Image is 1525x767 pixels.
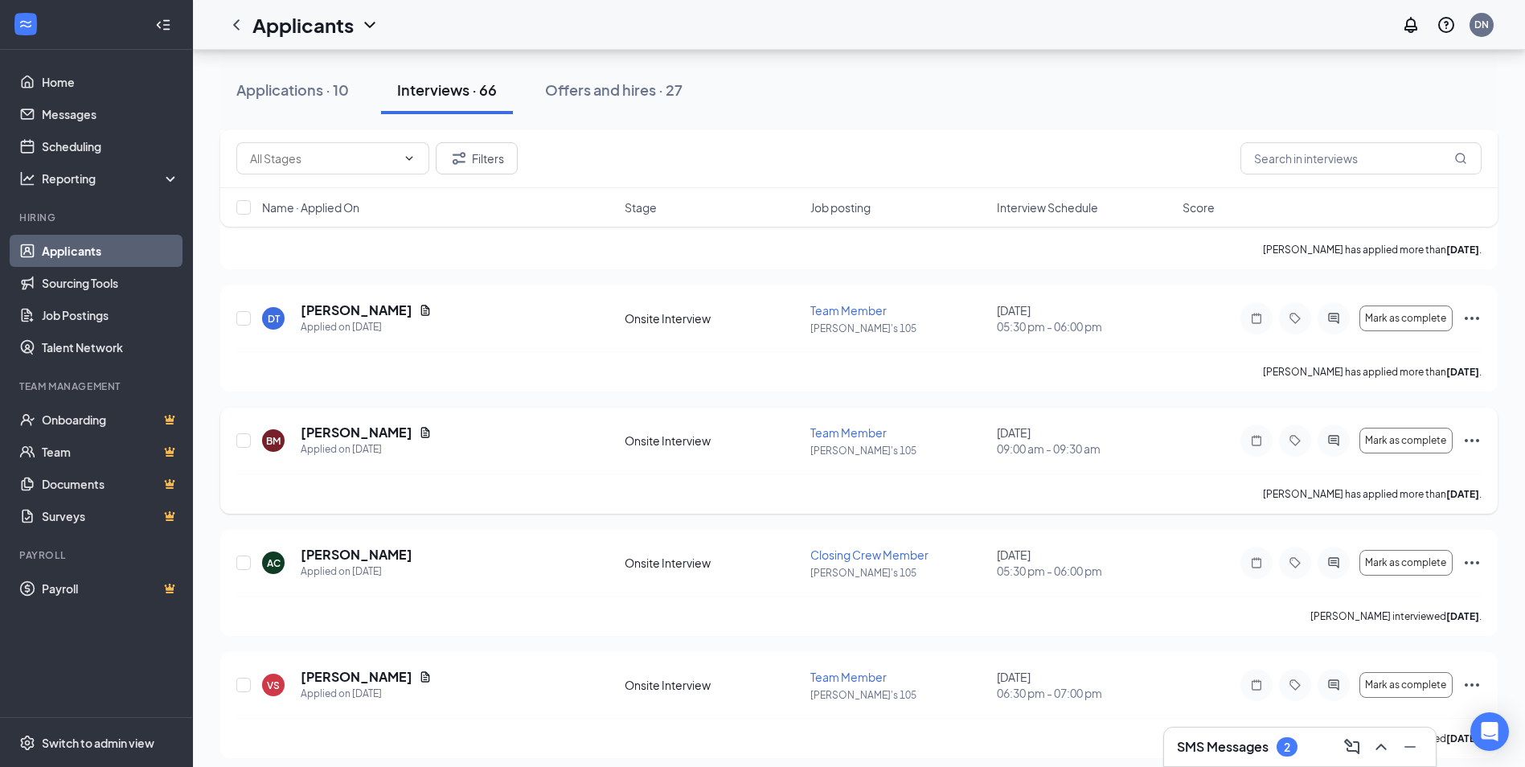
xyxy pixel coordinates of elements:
span: Score [1183,199,1215,215]
button: Mark as complete [1359,306,1453,331]
p: [PERSON_NAME] has applied more than . [1263,487,1482,501]
h5: [PERSON_NAME] [301,424,412,441]
div: VS [267,679,280,692]
b: [DATE] [1446,488,1479,500]
svg: Document [419,426,432,439]
a: Scheduling [42,130,179,162]
h1: Applicants [252,11,354,39]
a: OnboardingCrown [42,404,179,436]
span: Team Member [810,670,887,684]
svg: Ellipses [1462,431,1482,450]
a: Talent Network [42,331,179,363]
svg: Ellipses [1462,675,1482,695]
div: [DATE] [997,547,1173,579]
a: Messages [42,98,179,130]
p: [PERSON_NAME] interviewed . [1310,609,1482,623]
div: [DATE] [997,302,1173,334]
button: Mark as complete [1359,672,1453,698]
div: Payroll [19,548,176,562]
button: Mark as complete [1359,550,1453,576]
svg: ChevronUp [1371,737,1391,757]
svg: Note [1247,679,1266,691]
div: Switch to admin view [42,735,154,751]
div: Applied on [DATE] [301,441,432,457]
b: [DATE] [1446,244,1479,256]
div: Applied on [DATE] [301,686,432,702]
span: 09:00 am - 09:30 am [997,441,1173,457]
span: Closing Crew Member [810,548,929,562]
b: [DATE] [1446,610,1479,622]
a: PayrollCrown [42,572,179,605]
svg: Ellipses [1462,309,1482,328]
div: 2 [1284,740,1290,754]
svg: ChevronDown [403,152,416,165]
svg: Analysis [19,170,35,187]
input: Search in interviews [1240,142,1482,174]
svg: WorkstreamLogo [18,16,34,32]
div: AC [267,556,281,570]
h5: [PERSON_NAME] [301,668,412,686]
div: Applied on [DATE] [301,319,432,335]
svg: Note [1247,312,1266,325]
div: Applications · 10 [236,80,349,100]
button: Mark as complete [1359,428,1453,453]
a: Applicants [42,235,179,267]
a: Home [42,66,179,98]
svg: ActiveChat [1324,434,1343,447]
div: Hiring [19,211,176,224]
svg: ActiveChat [1324,556,1343,569]
div: Interviews · 66 [397,80,497,100]
svg: Note [1247,434,1266,447]
svg: Note [1247,556,1266,569]
div: Onsite Interview [625,555,801,571]
div: Team Management [19,379,176,393]
span: Job posting [810,199,871,215]
a: TeamCrown [42,436,179,468]
b: [DATE] [1446,732,1479,744]
button: Minimize [1397,734,1423,760]
a: Job Postings [42,299,179,331]
h5: [PERSON_NAME] [301,301,412,319]
svg: MagnifyingGlass [1454,152,1467,165]
svg: Settings [19,735,35,751]
svg: Document [419,304,432,317]
button: ChevronUp [1368,734,1394,760]
svg: ChevronLeft [227,15,246,35]
svg: ActiveChat [1324,679,1343,691]
a: Sourcing Tools [42,267,179,299]
span: 05:30 pm - 06:00 pm [997,563,1173,579]
span: Mark as complete [1365,313,1446,324]
svg: Tag [1285,312,1305,325]
svg: Document [419,671,432,683]
svg: Tag [1285,434,1305,447]
p: [PERSON_NAME]'s 105 [810,322,986,335]
span: 05:30 pm - 06:00 pm [997,318,1173,334]
span: 06:30 pm - 07:00 pm [997,685,1173,701]
span: Interview Schedule [997,199,1098,215]
svg: Notifications [1401,15,1420,35]
a: DocumentsCrown [42,468,179,500]
p: [PERSON_NAME]'s 105 [810,444,986,457]
span: Mark as complete [1365,435,1446,446]
svg: QuestionInfo [1437,15,1456,35]
div: DN [1474,18,1489,31]
svg: Tag [1285,556,1305,569]
svg: ActiveChat [1324,312,1343,325]
span: Mark as complete [1365,679,1446,691]
div: [DATE] [997,425,1173,457]
h3: SMS Messages [1177,738,1269,756]
button: ComposeMessage [1339,734,1365,760]
span: Team Member [810,425,887,440]
div: BM [266,434,281,448]
p: [PERSON_NAME]'s 105 [810,566,986,580]
span: Mark as complete [1365,557,1446,568]
svg: Filter [449,149,469,168]
svg: ComposeMessage [1343,737,1362,757]
span: Team Member [810,303,887,318]
svg: Tag [1285,679,1305,691]
div: Applied on [DATE] [301,564,412,580]
a: SurveysCrown [42,500,179,532]
div: Onsite Interview [625,433,801,449]
span: Name · Applied On [262,199,359,215]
